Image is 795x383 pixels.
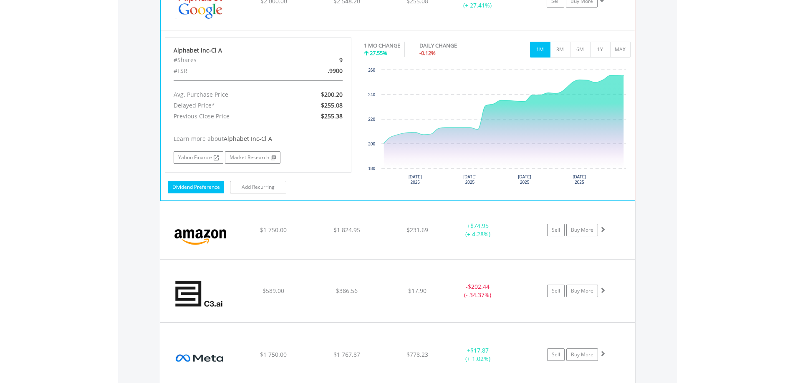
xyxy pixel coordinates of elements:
a: Yahoo Finance [174,151,223,164]
div: 1 MO CHANGE [364,42,400,50]
div: Alphabet Inc-Cl A [174,46,343,55]
span: $200.20 [321,90,343,98]
img: EQU.US.AMZN.png [164,212,236,257]
a: Sell [547,224,565,236]
a: Buy More [566,224,598,236]
span: $255.08 [321,101,343,109]
button: 1Y [590,42,611,58]
div: Delayed Price* [167,100,288,111]
a: Add Recurring [230,181,286,193]
text: 220 [368,117,375,122]
text: 240 [368,93,375,97]
div: + (+ 4.28%) [447,222,510,238]
div: 9 [288,55,349,65]
a: Buy More [566,285,598,297]
span: $17.87 [470,346,489,354]
div: #Shares [167,55,288,65]
div: .9900 [288,65,349,76]
div: Avg. Purchase Price [167,89,288,100]
span: $1 767.87 [333,350,360,358]
div: + (+ 1.02%) [447,346,510,363]
text: [DATE] 2025 [409,175,422,185]
text: 260 [368,68,375,73]
img: EQU.US.AI.png [164,270,236,320]
text: [DATE] 2025 [573,175,586,185]
text: [DATE] 2025 [463,175,477,185]
a: Dividend Preference [168,181,224,193]
a: Sell [547,285,565,297]
text: [DATE] 2025 [518,175,531,185]
span: $778.23 [406,350,428,358]
span: $17.90 [408,287,427,295]
span: $1 750.00 [260,226,287,234]
div: - (- 34.37%) [447,283,510,299]
span: $386.56 [336,287,358,295]
span: $1 824.95 [333,226,360,234]
a: Market Research [225,151,280,164]
span: $255.38 [321,112,343,120]
span: $202.44 [468,283,490,290]
button: MAX [610,42,631,58]
span: $1 750.00 [260,350,287,358]
svg: Interactive chart [364,65,630,190]
div: Learn more about [174,135,343,143]
text: 200 [368,142,375,146]
span: $231.69 [406,226,428,234]
span: -0.12% [419,49,436,57]
button: 1M [530,42,550,58]
span: $74.95 [470,222,489,230]
span: 27.55% [370,49,387,57]
div: #FSR [167,65,288,76]
a: Sell [547,348,565,361]
span: $589.00 [262,287,284,295]
div: DAILY CHANGE [419,42,486,50]
span: Alphabet Inc-Cl A [224,135,272,143]
button: 6M [570,42,591,58]
div: Previous Close Price [167,111,288,122]
text: 180 [368,166,375,171]
button: 3M [550,42,570,58]
div: Chart. Highcharts interactive chart. [364,65,631,190]
a: Buy More [566,348,598,361]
